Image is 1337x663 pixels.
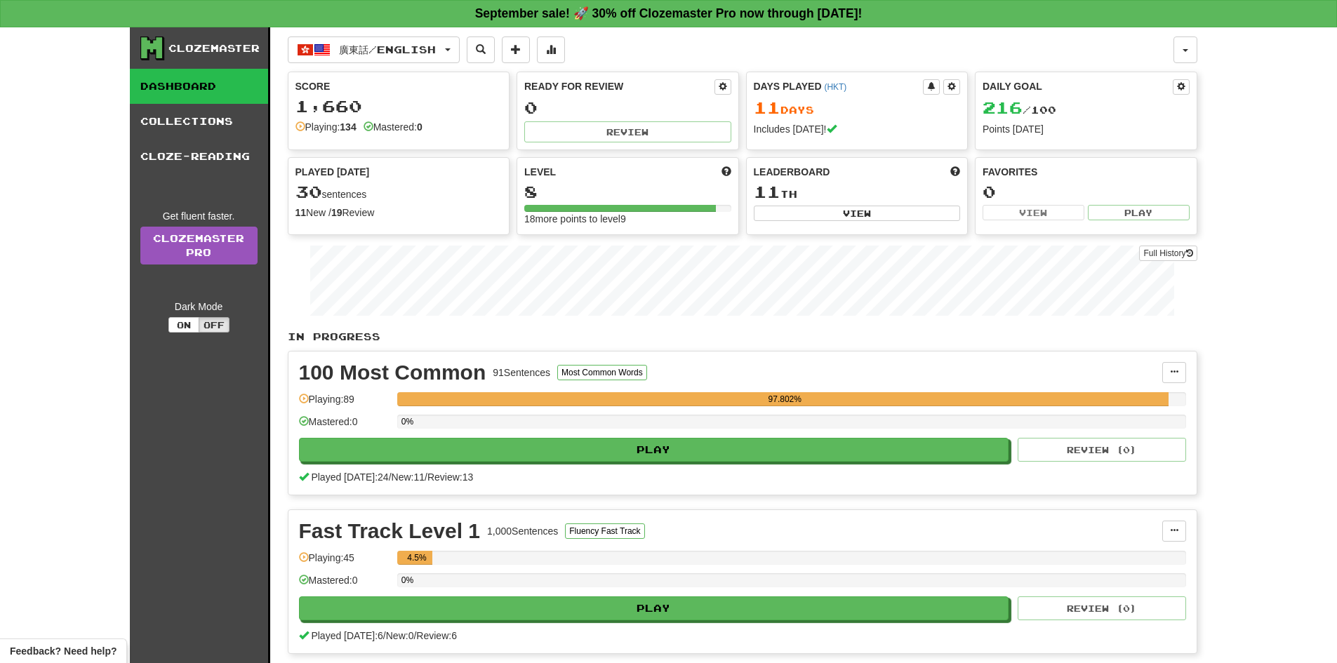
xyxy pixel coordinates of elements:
button: 廣東話/English [288,36,460,63]
div: Mastered: 0 [299,415,390,438]
div: Score [295,79,503,93]
button: Review (0) [1018,438,1186,462]
button: Play [1088,205,1190,220]
div: Mastered: 0 [299,573,390,596]
span: Played [DATE]: 24 [311,471,388,483]
span: 30 [295,182,322,201]
a: ClozemasterPro [140,227,258,264]
strong: 11 [295,207,307,218]
span: Review: 13 [427,471,473,483]
span: Leaderboard [754,165,830,179]
div: 0 [983,183,1190,201]
div: 1,000 Sentences [487,524,558,538]
div: Dark Mode [140,300,258,314]
div: 1,660 [295,98,503,115]
div: 100 Most Common [299,362,486,383]
div: Playing: 45 [299,551,390,574]
div: Daily Goal [983,79,1173,95]
button: View [754,206,961,221]
div: Favorites [983,165,1190,179]
div: 97.802% [401,392,1169,406]
span: Played [DATE]: 6 [311,630,383,641]
div: 8 [524,183,731,201]
strong: 19 [331,207,342,218]
button: More stats [537,36,565,63]
div: Ready for Review [524,79,714,93]
div: Day s [754,99,961,117]
strong: 0 [417,121,423,133]
div: 4.5% [401,551,432,565]
button: Search sentences [467,36,495,63]
strong: 134 [340,121,356,133]
button: Play [299,596,1009,620]
button: Play [299,438,1009,462]
span: Played [DATE] [295,165,370,179]
div: Playing: 89 [299,392,390,415]
button: Review (0) [1018,596,1186,620]
button: Review [524,121,731,142]
span: This week in points, UTC [950,165,960,179]
div: Days Played [754,79,924,93]
div: Points [DATE] [983,122,1190,136]
div: 18 more points to level 9 [524,212,731,226]
div: 0 [524,99,731,116]
button: Full History [1139,246,1197,261]
a: Cloze-Reading [130,139,268,174]
button: Add sentence to collection [502,36,530,63]
div: Mastered: [364,120,423,134]
div: Clozemaster [168,41,260,55]
div: sentences [295,183,503,201]
span: New: 11 [392,471,425,483]
span: / [413,630,416,641]
div: Playing: [295,120,357,134]
span: 廣東話 / English [339,43,436,55]
div: Get fluent faster. [140,209,258,223]
a: Dashboard [130,69,268,104]
span: Score more points to level up [721,165,731,179]
a: (HKT) [824,82,846,92]
div: 91 Sentences [493,366,550,380]
div: th [754,183,961,201]
button: View [983,205,1084,220]
span: / [425,471,427,483]
span: / [389,471,392,483]
p: In Progress [288,330,1197,344]
span: Open feedback widget [10,644,117,658]
span: Level [524,165,556,179]
a: Collections [130,104,268,139]
span: Review: 6 [416,630,457,641]
button: Off [199,317,230,333]
div: New / Review [295,206,503,220]
span: 11 [754,98,780,117]
span: 216 [983,98,1023,117]
button: Fluency Fast Track [565,523,644,539]
span: New: 0 [386,630,414,641]
span: / 100 [983,104,1056,116]
div: Fast Track Level 1 [299,521,481,542]
div: Includes [DATE]! [754,122,961,136]
span: 11 [754,182,780,201]
strong: September sale! 🚀 30% off Clozemaster Pro now through [DATE]! [475,6,863,20]
button: On [168,317,199,333]
button: Most Common Words [557,365,647,380]
span: / [383,630,386,641]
